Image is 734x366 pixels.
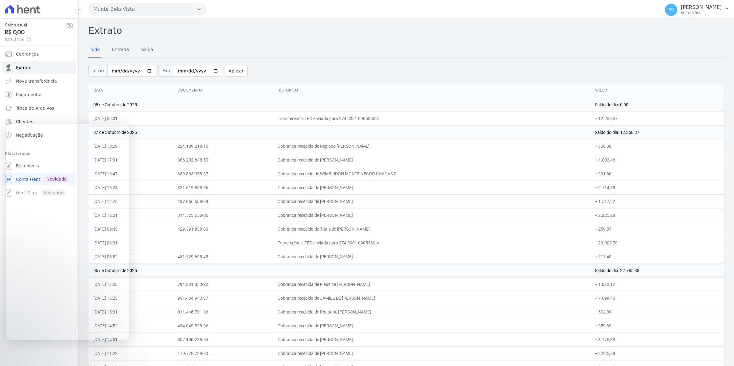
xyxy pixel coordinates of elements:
td: [DATE] 08:52 [88,250,173,263]
a: Troca de Arquivos [2,102,76,114]
td: + 1.822,12 [590,277,724,291]
span: Troca de Arquivos [16,105,54,111]
td: Cobrança recebida de [PERSON_NAME] [273,181,590,194]
td: 429.391.838-80 [173,222,273,236]
th: Valor [590,83,724,98]
td: Cobrança recebida de [PERSON_NAME] [273,208,590,222]
td: [DATE] 11:22 [88,346,173,360]
td: [DATE] 16:24 [88,181,173,194]
td: 386.202.648-50 [173,153,273,167]
span: [DATE] 11:58 [5,37,66,42]
span: Nova transferência [16,78,57,84]
td: [DATE] 17:33 [88,277,173,291]
td: Saldo do dia: 22.785,38 [590,263,724,277]
td: + 7.099,40 [590,291,724,305]
td: 307.100.238-63 [173,333,273,346]
td: Cobrança recebida de Thais de [PERSON_NAME] [273,222,590,236]
a: Saída [140,42,154,58]
th: Histórico [273,83,590,98]
span: Pagamentos [16,91,42,98]
span: Clientes [16,119,33,125]
span: Cobranças [16,51,39,57]
td: [DATE] 12:26 [88,194,173,208]
button: Munte Bela Vista [88,3,206,15]
td: + 959,39 [590,319,724,333]
td: 481.729.698-48 [173,250,273,263]
td: [DATE] 09:01 [88,236,173,250]
td: Cobrança recebida de [PERSON_NAME] [273,250,590,263]
span: R$ 0,00 [5,28,66,37]
div: Plataformas [5,150,73,157]
td: + 3.775,83 [590,333,724,346]
iframe: Intercom live chat [6,345,21,360]
td: [DATE] 14:52 [88,319,173,333]
td: + 2.225,78 [590,346,724,360]
span: Saldo atual [5,22,66,28]
span: Início [88,65,107,77]
td: − 23.002,78 [590,236,724,250]
a: Clientes [2,115,76,128]
span: SV [668,8,674,12]
td: 08 de Outubro de 2025 [88,98,590,111]
a: Entrada [111,42,130,58]
td: [DATE] 16:23 [88,291,173,305]
iframe: Intercom live chat [6,124,129,340]
td: 224.189.218-16 [173,139,273,153]
span: Fim [158,65,174,77]
td: Cobrança recebida de [PERSON_NAME] [273,194,590,208]
td: 321.619.868-56 [173,181,273,194]
span: Extrato [16,64,32,71]
td: [DATE] 15:01 [88,305,173,319]
a: Tudo [88,42,101,58]
td: [DATE] 16:47 [88,167,173,181]
a: Pagamentos [2,88,76,101]
td: 389.863.358-67 [173,167,273,181]
td: Transferência TED enviada para 274 0001 0905360-4 [273,111,590,125]
td: Cobrança recebida de JAMILE DE [PERSON_NAME] [273,291,590,305]
a: Cobranças [2,48,76,60]
td: + 4.002,46 [590,153,724,167]
td: [DATE] 14:51 [88,333,173,346]
td: [DATE] 12:01 [88,208,173,222]
td: Transferência TED enviada para 274 0001 0905360-4 [273,236,590,250]
a: Negativação [2,129,76,141]
td: [DATE] 18:29 [88,139,173,153]
td: Saldo do dia: 0,00 [590,98,724,111]
td: 931.434.943-87 [173,291,273,305]
nav: Sidebar [5,48,73,199]
td: Cobrança recebida de Flauzina [PERSON_NAME] [273,277,590,291]
td: + 217,40 [590,250,724,263]
td: 011.446.701-36 [173,305,273,319]
td: Cobrança recebida de Rhauane [PERSON_NAME] [273,305,590,319]
td: + 1.517,82 [590,194,724,208]
th: Data [88,83,173,98]
button: SV [PERSON_NAME] Ver opções [660,1,734,18]
td: [DATE] 17:01 [88,153,173,167]
td: Cobrança recebida de [PERSON_NAME] [273,333,590,346]
a: Recebíveis [2,160,76,172]
td: − 12.258,37 [590,111,724,125]
button: Aplicar [225,65,248,77]
td: 494.049.828-06 [173,319,273,333]
td: Cobrança recebida de [PERSON_NAME] [273,153,590,167]
td: + 606,36 [590,139,724,153]
td: 170.778.738-70 [173,346,273,360]
td: + 2.225,28 [590,208,724,222]
td: Cobrança recebida de Regiano [PERSON_NAME] [273,139,590,153]
td: 314.523.658-06 [173,208,273,222]
td: 794.201.333-20 [173,277,273,291]
h2: Extrato [88,24,724,37]
th: Documento [173,83,273,98]
td: [DATE] 09:43 [88,222,173,236]
td: + 931,80 [590,167,724,181]
td: 06 de Outubro de 2025 [88,263,590,277]
p: [PERSON_NAME] [681,4,722,10]
a: Extrato [2,61,76,74]
td: Cobrança recebida de WIMBLIDON MONTE NEGRO CHAGAS D [273,167,590,181]
td: [DATE] 09:01 [88,111,173,125]
td: + 2.714,78 [590,181,724,194]
td: Cobrança recebida de [PERSON_NAME] [273,319,590,333]
td: 07 de Outubro de 2025 [88,125,590,139]
td: Saldo do dia: 12.258,37 [590,125,724,139]
a: Conta Hent Novidade [2,173,76,185]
